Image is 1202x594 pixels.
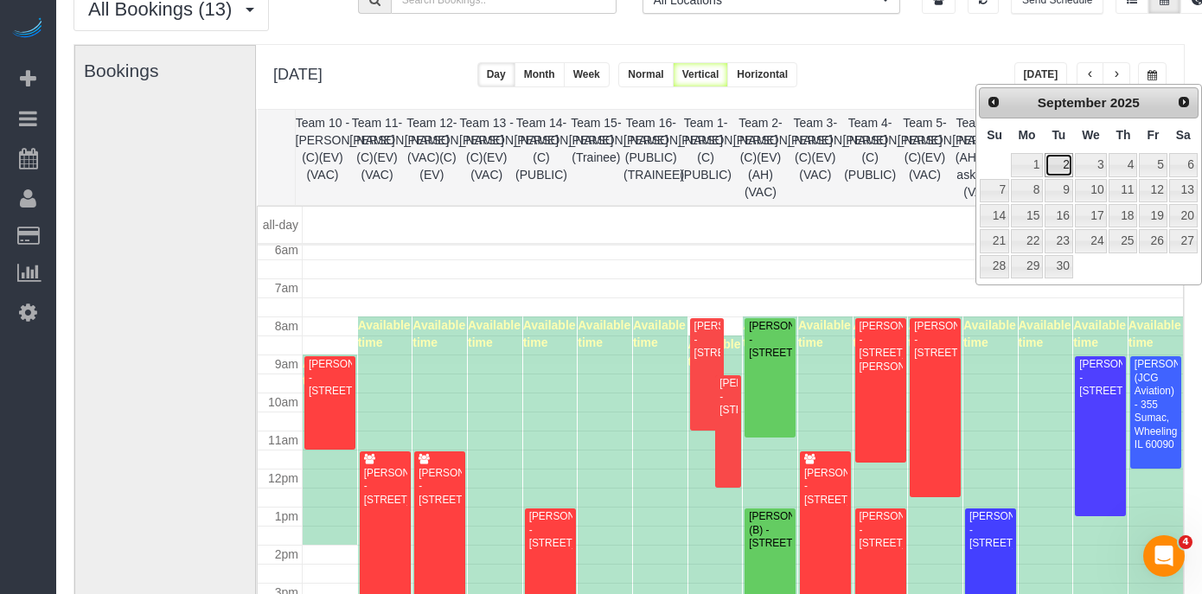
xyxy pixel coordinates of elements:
span: Next [1177,95,1191,109]
a: 18 [1109,204,1137,227]
span: Friday [1148,128,1160,142]
span: 9am [275,357,298,371]
th: Team 1- [PERSON_NAME] (C)(PUBLIC) [678,110,732,205]
span: 12pm [268,471,298,485]
span: 10am [268,395,298,409]
a: Automaid Logo [10,17,45,42]
span: Available time [578,318,630,349]
a: 14 [980,204,1009,227]
a: 24 [1075,229,1108,252]
span: 2pm [275,547,298,561]
th: Team 10 - [PERSON_NAME] (C)(EV)(VAC) [295,110,349,205]
a: 30 [1045,255,1072,278]
a: 2 [1045,153,1072,176]
button: [DATE] [1014,62,1068,87]
button: Day [477,62,515,87]
div: [PERSON_NAME] - [STREET_ADDRESS] [913,320,957,360]
span: Available time [303,356,355,387]
th: Team 15- [PERSON_NAME] (Trainee) [569,110,623,205]
th: Team 13 - [PERSON_NAME] (C)(EV)(VAC) [459,110,514,205]
a: 19 [1139,204,1167,227]
span: Available time [798,318,851,349]
span: Available time [854,318,906,349]
button: Normal [618,62,673,87]
div: [PERSON_NAME] - [STREET_ADDRESS] [694,320,720,360]
div: [PERSON_NAME] - [STREET_ADDRESS] [969,510,1013,550]
button: Month [515,62,565,87]
span: 4 [1179,535,1192,549]
th: Team 11- [PERSON_NAME] (C)(EV)(VAC) [349,110,404,205]
span: 11am [268,433,298,447]
a: 3 [1075,153,1108,176]
div: [PERSON_NAME] - [STREET_ADDRESS] [719,377,738,417]
span: Available time [633,318,686,349]
a: 27 [1169,229,1198,252]
span: Available time [1019,318,1071,349]
th: Team 14- [PERSON_NAME] (C) (PUBLIC) [514,110,568,205]
a: 12 [1139,179,1167,202]
span: Available time [412,318,465,349]
a: 21 [980,229,1009,252]
span: 6am [275,243,298,257]
button: Horizontal [727,62,797,87]
span: Available time [1128,318,1181,349]
a: 15 [1011,204,1043,227]
a: 5 [1139,153,1167,176]
a: 17 [1075,204,1108,227]
a: 8 [1011,179,1043,202]
span: 2025 [1110,95,1140,110]
span: Available time [908,318,961,349]
th: Team 3- [PERSON_NAME] (C)(EV)(VAC) [788,110,842,205]
a: 20 [1169,204,1198,227]
div: [PERSON_NAME] - [STREET_ADDRESS] [803,467,847,507]
th: Team 5- [PERSON_NAME] (C)(EV)(VAC) [898,110,952,205]
span: Thursday [1116,128,1130,142]
h2: [DATE] [273,62,323,84]
span: Available time [688,337,741,368]
a: 23 [1045,229,1072,252]
div: [PERSON_NAME] (JCG Aviation) - 355 Sumac, Wheeling, IL 60090 [1134,358,1179,451]
th: Team 6 - [PERSON_NAME] (AH)(EV-ask first)(VAC) [952,110,1007,205]
span: all-day [263,218,298,232]
span: Sunday [987,128,1002,142]
span: Saturday [1176,128,1191,142]
span: Tuesday [1052,128,1065,142]
span: Available time [468,318,521,349]
a: 10 [1075,179,1108,202]
div: [PERSON_NAME] - [STREET_ADDRESS] [418,467,462,507]
button: Week [564,62,610,87]
a: 29 [1011,255,1043,278]
iframe: Intercom live chat [1143,535,1185,577]
button: Vertical [673,62,729,87]
span: Available time [743,318,796,349]
span: Available time [523,318,576,349]
a: 13 [1169,179,1198,202]
a: 7 [980,179,1009,202]
a: Prev [981,90,1006,114]
a: 26 [1139,229,1167,252]
span: 7am [275,281,298,295]
th: Team 2- [PERSON_NAME] (C)(EV)(AH)(VAC) [733,110,788,205]
a: 28 [980,255,1009,278]
div: [PERSON_NAME] (B) - [STREET_ADDRESS] [748,510,792,550]
a: 25 [1109,229,1137,252]
span: 8am [275,319,298,333]
div: [PERSON_NAME] - [STREET_ADDRESS] [528,510,572,550]
a: 9 [1045,179,1072,202]
a: 11 [1109,179,1137,202]
div: [PERSON_NAME] - [STREET_ADDRESS] [363,467,407,507]
a: 1 [1011,153,1043,176]
span: Prev [987,95,1001,109]
th: Team 4- [PERSON_NAME] (C)(PUBLIC) [842,110,897,205]
div: [PERSON_NAME] - [STREET_ADDRESS] [859,510,903,550]
div: [PERSON_NAME] - [STREET_ADDRESS][PERSON_NAME] [859,320,903,374]
a: 16 [1045,204,1072,227]
span: Available time [1073,318,1126,349]
span: Wednesday [1082,128,1100,142]
span: 1pm [275,509,298,523]
a: 4 [1109,153,1137,176]
h3: Bookings [84,61,259,80]
div: [PERSON_NAME] - [STREET_ADDRESS] [748,320,792,360]
div: [PERSON_NAME] - [STREET_ADDRESS] [1078,358,1122,398]
a: Next [1172,90,1196,114]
